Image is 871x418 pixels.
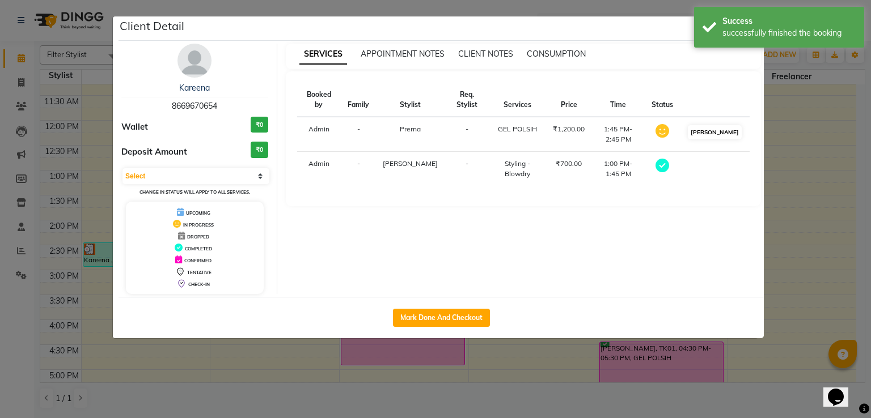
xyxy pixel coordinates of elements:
[591,117,645,152] td: 1:45 PM-2:45 PM
[383,159,438,168] span: [PERSON_NAME]
[297,152,341,186] td: Admin
[186,210,210,216] span: UPCOMING
[299,44,347,65] span: SERVICES
[688,125,742,139] button: [PERSON_NAME]
[185,246,212,251] span: COMPLETED
[187,234,209,240] span: DROPPED
[445,83,489,117] th: Req. Stylist
[120,18,184,35] h5: Client Detail
[361,49,445,59] span: APPOINTMENT NOTES
[251,142,268,158] h3: ₹0
[591,83,645,117] th: Time
[297,117,341,152] td: Admin
[177,44,212,78] img: avatar
[645,83,680,117] th: Status
[496,124,540,134] div: GEL POLSIH
[172,101,217,111] span: 8669670654
[823,373,860,407] iframe: chat widget
[546,83,591,117] th: Price
[341,83,376,117] th: Family
[121,121,148,134] span: Wallet
[400,125,421,133] span: Prerna
[251,117,268,133] h3: ₹0
[527,49,586,59] span: CONSUMPTION
[376,83,445,117] th: Stylist
[187,270,212,275] span: TENTATIVE
[553,159,585,169] div: ₹700.00
[179,83,210,93] a: Kareena
[722,27,856,39] div: successfully finished the booking
[722,15,856,27] div: Success
[121,146,187,159] span: Deposit Amount
[393,309,490,327] button: Mark Done And Checkout
[188,281,210,287] span: CHECK-IN
[445,117,489,152] td: -
[341,152,376,186] td: -
[445,152,489,186] td: -
[341,117,376,152] td: -
[139,189,250,195] small: Change in status will apply to all services.
[591,152,645,186] td: 1:00 PM-1:45 PM
[489,83,547,117] th: Services
[184,258,212,263] span: CONFIRMED
[496,159,540,179] div: Styling - Blowdry
[458,49,513,59] span: CLIENT NOTES
[183,222,214,228] span: IN PROGRESS
[553,124,585,134] div: ₹1,200.00
[297,83,341,117] th: Booked by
